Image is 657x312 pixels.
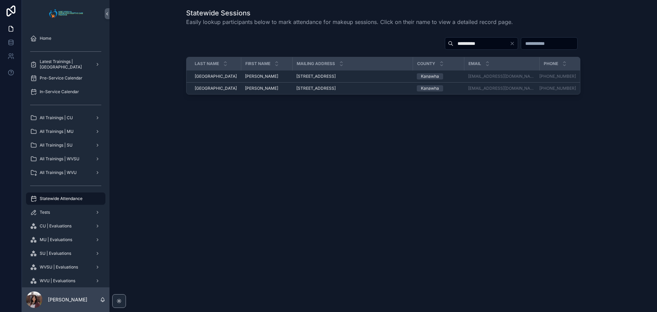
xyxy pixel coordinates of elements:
[417,73,460,79] a: Kanawha
[195,74,237,79] a: [GEOGRAPHIC_DATA]
[26,125,105,138] a: All Trainings | MU
[40,210,50,215] span: Tests
[26,220,105,232] a: CU | Evaluations
[22,27,109,287] div: scrollable content
[296,86,336,91] span: [STREET_ADDRESS]
[296,86,409,91] a: [STREET_ADDRESS]
[468,86,535,91] a: [EMAIL_ADDRESS][DOMAIN_NAME]
[468,74,535,79] a: [EMAIL_ADDRESS][DOMAIN_NAME]
[26,86,105,98] a: In-Service Calendar
[539,74,589,79] a: [PHONE_NUMBER]
[26,139,105,151] a: All Trainings | SU
[40,156,79,162] span: All Trainings | WVSU
[40,170,77,175] span: All Trainings | WVU
[40,251,71,256] span: SU | Evaluations
[40,223,72,229] span: CU | Evaluations
[26,32,105,45] a: Home
[195,61,219,66] span: Last Name
[26,72,105,84] a: Pre-Service Calendar
[421,85,439,91] div: Kanawha
[245,74,278,79] span: [PERSON_NAME]
[26,166,105,179] a: All Trainings | WVU
[186,8,513,18] h1: Statewide Sessions
[40,129,74,134] span: All Trainings | MU
[245,86,288,91] a: [PERSON_NAME]
[245,61,270,66] span: First Name
[26,153,105,165] a: All Trainings | WVSU
[26,275,105,287] a: WVU | Evaluations
[417,61,435,66] span: County
[40,264,78,270] span: WVSU | Evaluations
[40,115,73,121] span: All Trainings | CU
[40,75,82,81] span: Pre-Service Calendar
[296,74,409,79] a: [STREET_ADDRESS]
[186,18,513,26] span: Easily lookup participants below to mark attendance for makeup sessions. Click on their name to v...
[26,261,105,273] a: WVSU | Evaluations
[544,61,558,66] span: Phone
[296,74,336,79] span: [STREET_ADDRESS]
[539,86,576,91] a: [PHONE_NUMBER]
[26,112,105,124] a: All Trainings | CU
[421,73,439,79] div: Kanawha
[40,36,51,41] span: Home
[539,74,576,79] a: [PHONE_NUMBER]
[297,61,335,66] span: Mailing Address
[40,142,73,148] span: All Trainings | SU
[26,192,105,205] a: Statewide Attendance
[245,74,288,79] a: [PERSON_NAME]
[40,278,75,284] span: WVU | Evaluations
[47,8,85,19] img: App logo
[26,58,105,71] a: Latest Trainings | [GEOGRAPHIC_DATA]
[468,61,481,66] span: Email
[40,237,72,242] span: MU | Evaluations
[539,86,589,91] a: [PHONE_NUMBER]
[245,86,278,91] span: [PERSON_NAME]
[48,296,87,303] p: [PERSON_NAME]
[40,59,90,70] span: Latest Trainings | [GEOGRAPHIC_DATA]
[195,86,237,91] a: [GEOGRAPHIC_DATA]
[510,41,518,46] button: Clear
[40,89,79,95] span: In-Service Calendar
[417,85,460,91] a: Kanawha
[26,206,105,219] a: Tests
[26,247,105,260] a: SU | Evaluations
[26,234,105,246] a: MU | Evaluations
[40,196,82,201] span: Statewide Attendance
